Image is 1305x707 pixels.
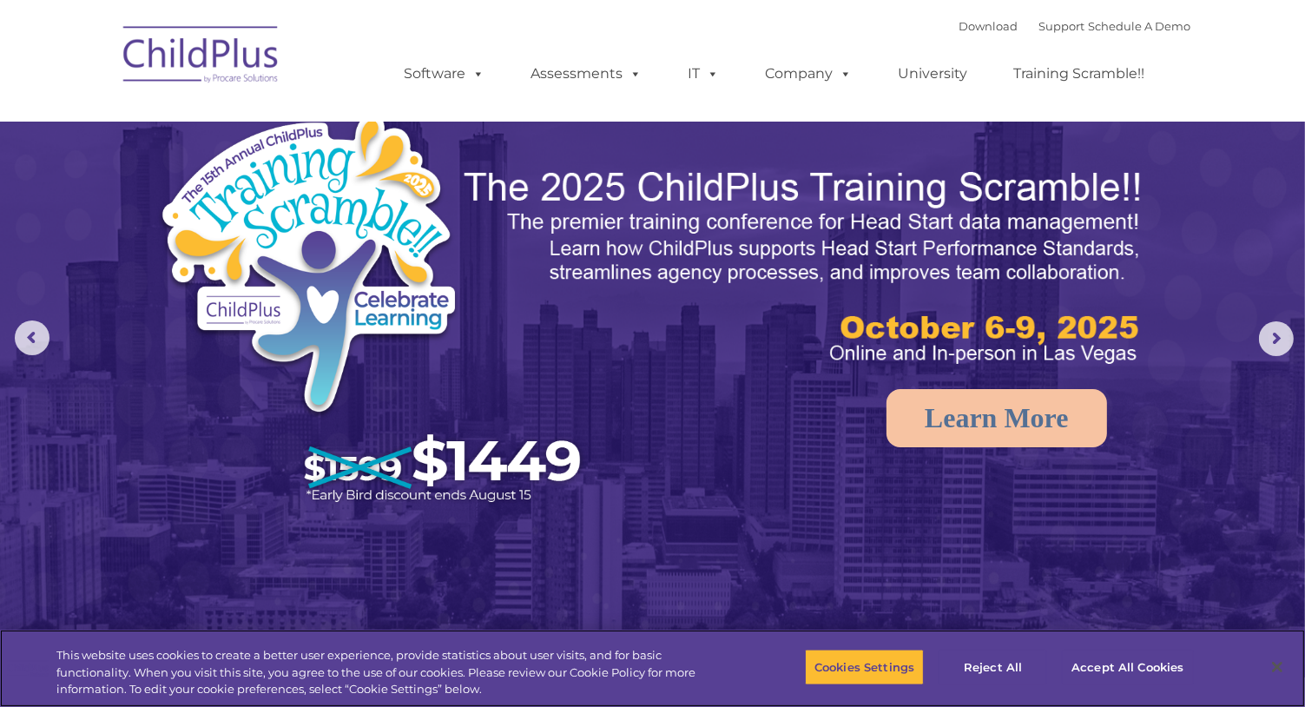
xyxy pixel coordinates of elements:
a: Schedule A Demo [1089,19,1191,33]
button: Reject All [939,649,1047,685]
a: Company [748,56,870,91]
button: Accept All Cookies [1062,649,1193,685]
a: Training Scramble!! [997,56,1163,91]
a: Learn More [886,389,1107,447]
a: University [881,56,985,91]
a: Download [959,19,1018,33]
span: Phone number [241,186,315,199]
span: Last name [241,115,294,128]
button: Cookies Settings [805,649,924,685]
a: IT [671,56,737,91]
img: ChildPlus by Procare Solutions [115,14,288,101]
font: | [959,19,1191,33]
div: This website uses cookies to create a better user experience, provide statistics about user visit... [56,647,718,698]
a: Support [1039,19,1085,33]
a: Software [387,56,503,91]
a: Assessments [514,56,660,91]
button: Close [1258,648,1296,686]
